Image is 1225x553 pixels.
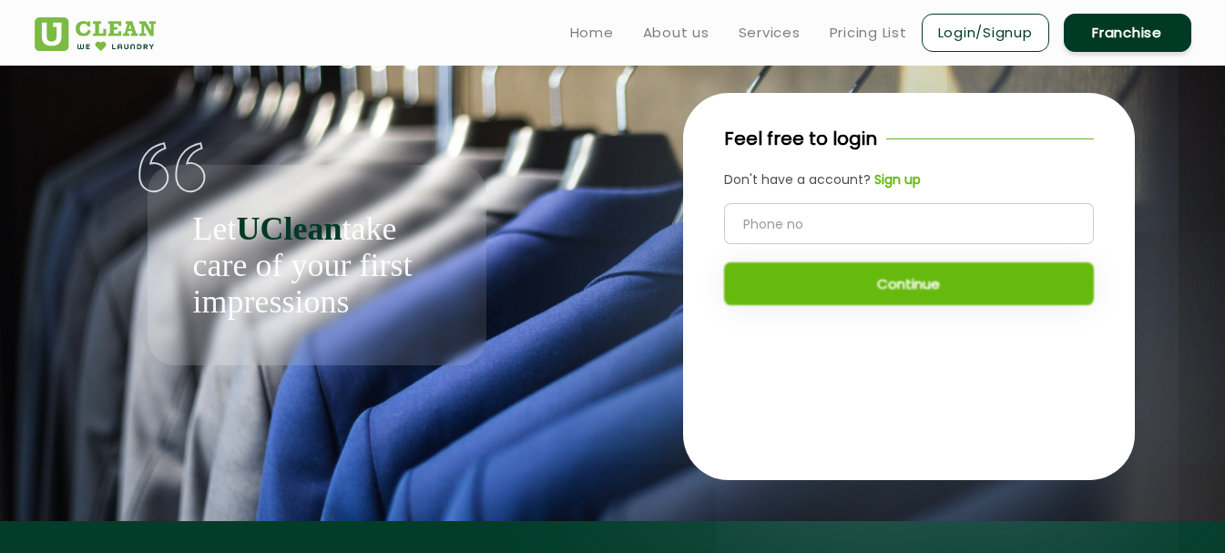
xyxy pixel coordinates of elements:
[922,14,1049,52] a: Login/Signup
[643,22,709,44] a: About us
[236,210,342,247] b: UClean
[138,142,207,193] img: quote-img
[724,203,1094,244] input: Phone no
[35,17,156,51] img: UClean Laundry and Dry Cleaning
[724,125,877,152] p: Feel free to login
[739,22,801,44] a: Services
[724,170,871,189] span: Don't have a account?
[874,170,921,189] b: Sign up
[1064,14,1191,52] a: Franchise
[830,22,907,44] a: Pricing List
[871,170,921,189] a: Sign up
[570,22,614,44] a: Home
[193,210,441,320] p: Let take care of your first impressions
